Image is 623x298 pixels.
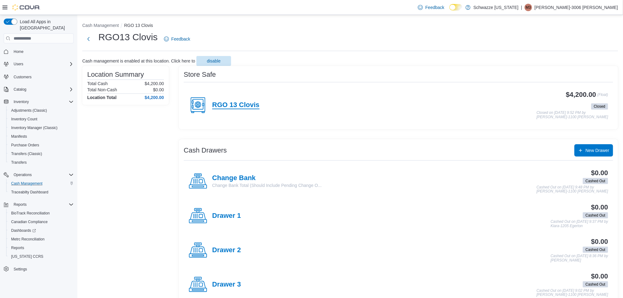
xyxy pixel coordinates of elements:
[9,253,74,260] span: Washington CCRS
[9,253,46,260] a: [US_STATE] CCRS
[6,235,76,244] button: Metrc Reconciliation
[9,188,74,196] span: Traceabilty Dashboard
[11,73,74,80] span: Customers
[591,273,608,280] h3: $0.00
[11,266,29,273] a: Settings
[6,252,76,261] button: [US_STATE] CCRS
[6,141,76,149] button: Purchase Orders
[212,101,260,109] h4: RGO 13 Clovis
[11,254,43,259] span: [US_STATE] CCRS
[1,171,76,179] button: Operations
[9,218,74,226] span: Canadian Compliance
[11,181,42,186] span: Cash Management
[449,4,462,11] input: Dark Mode
[415,1,447,14] a: Feedback
[9,124,74,132] span: Inventory Manager (Classic)
[586,178,605,184] span: Cashed Out
[145,95,164,100] h4: $4,200.00
[591,103,608,110] span: Closed
[171,36,190,42] span: Feedback
[6,158,76,167] button: Transfers
[525,4,532,11] div: Marisa-3006 Romero
[535,4,618,11] p: [PERSON_NAME]-3006 [PERSON_NAME]
[583,247,608,253] span: Cashed Out
[9,115,74,123] span: Inventory Count
[212,246,241,254] h4: Drawer 2
[6,179,76,188] button: Cash Management
[11,171,74,179] span: Operations
[6,149,76,158] button: Transfers (Classic)
[574,144,613,157] button: New Drawer
[9,209,74,217] span: BioTrack Reconciliation
[9,218,50,226] a: Canadian Compliance
[212,174,322,182] h4: Change Bank
[6,226,76,235] a: Dashboards
[586,147,609,153] span: New Drawer
[11,265,74,273] span: Settings
[14,99,29,104] span: Inventory
[9,235,47,243] a: Metrc Reconciliation
[9,107,49,114] a: Adjustments (Classic)
[1,47,76,56] button: Home
[87,81,108,86] h6: Total Cash
[145,81,164,86] p: $4,200.00
[14,75,32,80] span: Customers
[1,265,76,274] button: Settings
[11,108,47,113] span: Adjustments (Classic)
[9,115,40,123] a: Inventory Count
[11,160,27,165] span: Transfers
[82,22,618,30] nav: An example of EuiBreadcrumbs
[98,31,158,43] h1: RGO13 Clovis
[87,87,117,92] h6: Total Non-Cash
[87,71,144,78] h3: Location Summary
[9,124,60,132] a: Inventory Manager (Classic)
[11,237,45,242] span: Metrc Reconciliation
[82,33,95,45] button: Next
[11,48,74,55] span: Home
[184,147,227,154] h3: Cash Drawers
[6,188,76,197] button: Traceabilty Dashboard
[597,91,608,102] p: (Float)
[591,204,608,211] h3: $0.00
[153,87,164,92] p: $0.00
[9,227,74,234] span: Dashboards
[14,172,32,177] span: Operations
[212,281,241,289] h4: Drawer 3
[1,200,76,209] button: Reports
[537,111,608,119] p: Closed on [DATE] 9:52 PM by [PERSON_NAME]-1100 [PERSON_NAME]
[9,209,52,217] a: BioTrack Reconciliation
[82,23,119,28] button: Cash Management
[6,244,76,252] button: Reports
[4,45,74,290] nav: Complex example
[9,159,74,166] span: Transfers
[6,106,76,115] button: Adjustments (Classic)
[11,98,74,106] span: Inventory
[583,212,608,218] span: Cashed Out
[594,104,605,109] span: Closed
[9,159,29,166] a: Transfers
[583,178,608,184] span: Cashed Out
[6,132,76,141] button: Manifests
[521,4,522,11] p: |
[566,91,596,98] h3: $4,200.00
[11,211,50,216] span: BioTrack Reconciliation
[551,254,608,262] p: Cashed Out on [DATE] 8:36 PM by [PERSON_NAME]
[11,125,58,130] span: Inventory Manager (Classic)
[11,201,74,208] span: Reports
[14,202,27,207] span: Reports
[82,58,195,63] p: Cash management is enabled at this location. Click here to
[583,281,608,287] span: Cashed Out
[14,62,23,67] span: Users
[11,245,24,250] span: Reports
[9,141,74,149] span: Purchase Orders
[586,213,605,218] span: Cashed Out
[6,115,76,123] button: Inventory Count
[586,282,605,287] span: Cashed Out
[11,60,26,68] button: Users
[1,97,76,106] button: Inventory
[425,4,444,11] span: Feedback
[1,85,76,94] button: Catalog
[11,134,27,139] span: Manifests
[11,219,48,224] span: Canadian Compliance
